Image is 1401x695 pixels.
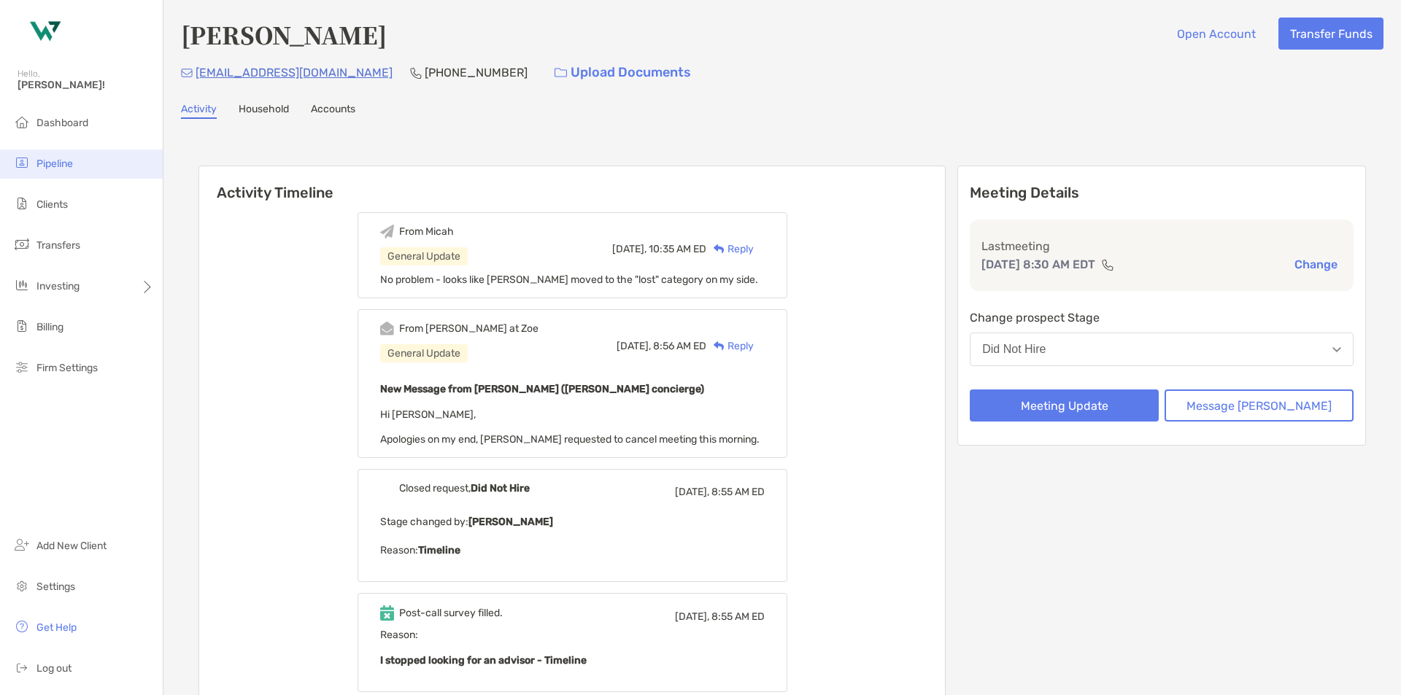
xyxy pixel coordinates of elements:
[36,362,98,374] span: Firm Settings
[706,338,754,354] div: Reply
[380,541,765,559] p: Reason:
[13,536,31,554] img: add_new_client icon
[181,18,387,51] h4: [PERSON_NAME]
[1165,389,1354,422] button: Message [PERSON_NAME]
[653,340,706,352] span: 8:56 AM ED
[181,103,217,119] a: Activity
[970,389,1159,422] button: Meeting Update
[399,607,503,619] div: Post-call survey filled.
[13,276,31,294] img: investing icon
[1290,257,1342,272] button: Change
[13,195,31,212] img: clients icon
[970,333,1354,366] button: Did Not Hire
[380,605,394,621] img: Event icon
[239,103,289,119] a: Household
[418,544,460,556] b: Timeline
[675,610,709,623] span: [DATE],
[36,662,72,675] span: Log out
[13,659,31,676] img: logout icon
[380,273,758,286] span: No problem - looks like [PERSON_NAME] moved to the "lost" category on my side.
[410,67,422,79] img: Phone Icon
[714,244,725,254] img: Reply icon
[970,308,1354,327] p: Change prospect Stage
[399,225,454,238] div: From Micah
[36,239,80,252] span: Transfers
[711,486,765,498] span: 8:55 AM ED
[706,241,754,257] div: Reply
[380,383,704,395] b: New Message from [PERSON_NAME] ([PERSON_NAME] concierge)
[181,69,193,77] img: Email Icon
[13,577,31,594] img: settings icon
[36,540,107,552] span: Add New Client
[714,341,725,351] img: Reply icon
[13,618,31,635] img: get-help icon
[36,581,75,593] span: Settings
[981,255,1095,273] p: [DATE] 8:30 AM EDT
[36,280,80,292] span: Investing
[380,513,765,531] p: Stage changed by:
[13,154,31,171] img: pipeline icon
[36,158,73,170] span: Pipeline
[471,482,530,494] b: Did Not Hire
[425,63,528,82] p: [PHONE_NUMBER]
[13,113,31,131] img: dashboard icon
[380,408,760,446] span: Hi [PERSON_NAME], Apologies on my end, [PERSON_NAME] requested to cancel meeting this morning.
[380,322,394,335] img: Event icon
[36,621,77,634] span: Get Help
[981,237,1342,255] p: Last meeting
[1278,18,1383,50] button: Transfer Funds
[18,79,154,91] span: [PERSON_NAME]!
[399,322,539,335] div: From [PERSON_NAME] at Zoe
[555,68,567,78] img: button icon
[617,340,651,352] span: [DATE],
[380,481,394,495] img: Event icon
[612,243,647,255] span: [DATE],
[199,166,945,201] h6: Activity Timeline
[1332,347,1341,352] img: Open dropdown arrow
[399,482,530,494] div: Closed request,
[970,184,1354,202] p: Meeting Details
[13,358,31,376] img: firm-settings icon
[468,516,553,528] b: [PERSON_NAME]
[36,321,63,333] span: Billing
[13,317,31,335] img: billing icon
[311,103,355,119] a: Accounts
[380,344,468,362] div: General Update
[36,117,88,129] span: Dashboard
[36,198,68,211] span: Clients
[18,6,70,58] img: Zoe Logo
[1101,259,1114,271] img: communication type
[380,629,765,669] span: Reason:
[13,236,31,253] img: transfers icon
[545,57,700,88] a: Upload Documents
[675,486,709,498] span: [DATE],
[380,247,468,265] div: General Update
[196,63,393,82] p: [EMAIL_ADDRESS][DOMAIN_NAME]
[982,343,1046,356] div: Did Not Hire
[649,243,706,255] span: 10:35 AM ED
[380,225,394,238] img: Event icon
[380,654,587,667] b: I stopped looking for an advisor - Timeline
[1165,18,1267,50] button: Open Account
[711,610,765,623] span: 8:55 AM ED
